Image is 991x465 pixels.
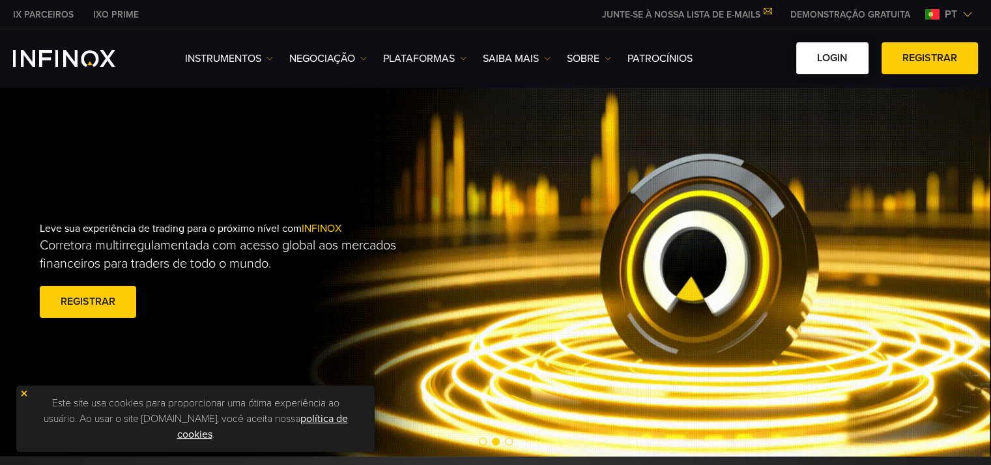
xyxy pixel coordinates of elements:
[882,42,978,74] a: Registrar
[781,8,920,21] a: INFINOX MENU
[796,42,869,74] a: Login
[289,51,367,66] a: NEGOCIAÇÃO
[40,236,427,273] p: Corretora multirregulamentada com acesso global aos mercados financeiros para traders de todo o m...
[492,438,500,445] span: Go to slide 2
[20,389,29,398] img: yellow close icon
[302,222,341,235] span: INFINOX
[627,51,693,66] a: Patrocínios
[83,8,149,21] a: INFINOX
[483,51,551,66] a: Saiba mais
[567,51,611,66] a: SOBRE
[13,50,146,67] a: INFINOX Logo
[479,438,487,445] span: Go to slide 1
[40,201,523,342] div: Leve sua experiência de trading para o próximo nível com
[23,392,368,445] p: Este site usa cookies para proporcionar uma ótima experiência ao usuário. Ao usar o site [DOMAIN_...
[592,9,781,20] a: JUNTE-SE À NOSSA LISTA DE E-MAILS
[185,51,273,66] a: Instrumentos
[40,286,136,318] a: Registrar
[505,438,513,445] span: Go to slide 3
[940,7,962,22] span: pt
[383,51,467,66] a: PLATAFORMAS
[3,8,83,21] a: INFINOX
